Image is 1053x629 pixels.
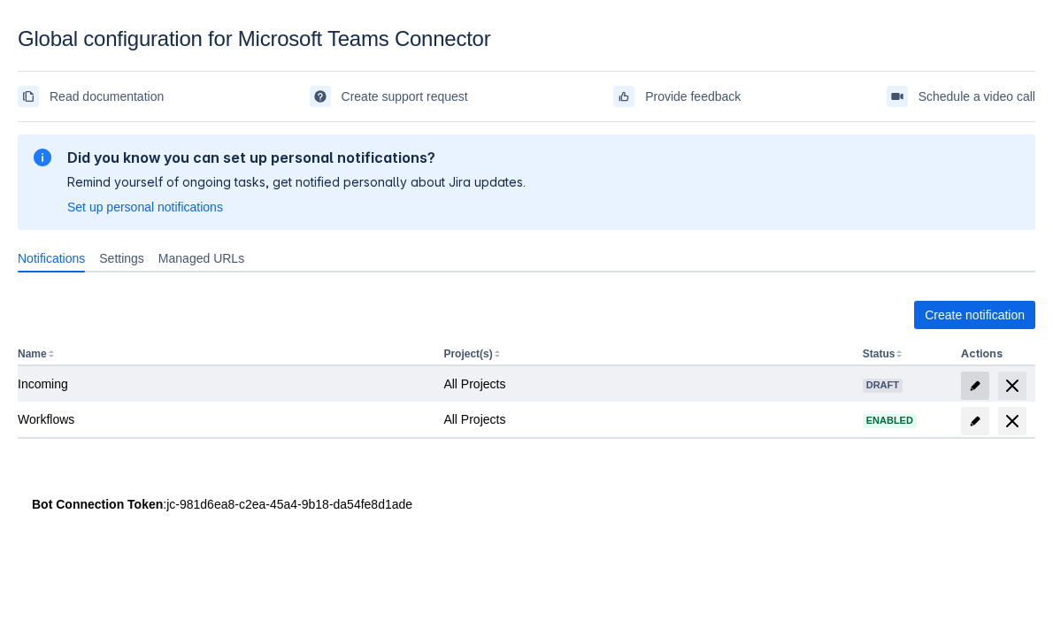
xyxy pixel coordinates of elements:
[67,149,526,166] h2: Did you know you can set up personal notifications?
[18,249,85,267] span: Notifications
[887,82,1035,111] a: Schedule a video call
[925,301,1025,329] span: Create notification
[310,82,468,111] a: Create support request
[32,497,163,511] strong: Bot Connection Token
[968,414,982,428] span: edit
[32,147,53,168] span: information
[613,82,741,111] a: Provide feedback
[890,89,904,104] span: videoCall
[18,82,164,111] a: Read documentation
[18,348,47,360] button: Name
[18,410,429,428] div: Workflows
[313,89,327,104] span: support
[67,198,223,216] a: Set up personal notifications
[21,89,35,104] span: documentation
[954,343,1035,366] th: Actions
[1002,410,1023,432] span: delete
[50,82,164,111] span: Read documentation
[342,82,468,111] span: Create support request
[645,82,741,111] span: Provide feedback
[863,416,917,426] span: Enabled
[443,348,492,360] button: Project(s)
[18,27,1035,51] div: Global configuration for Microsoft Teams Connector
[914,301,1035,329] button: Create notification
[67,173,526,191] p: Remind yourself of ongoing tasks, get notified personally about Jira updates.
[1002,375,1023,396] span: delete
[443,410,848,428] div: All Projects
[443,375,848,393] div: All Projects
[32,495,1021,513] div: : jc-981d6ea8-c2ea-45a4-9b18-da54fe8d1ade
[158,249,244,267] span: Managed URLs
[863,380,903,390] span: Draft
[918,82,1035,111] span: Schedule a video call
[18,375,429,393] div: Incoming
[968,379,982,393] span: edit
[863,348,895,360] button: Status
[99,249,144,267] span: Settings
[617,89,631,104] span: feedback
